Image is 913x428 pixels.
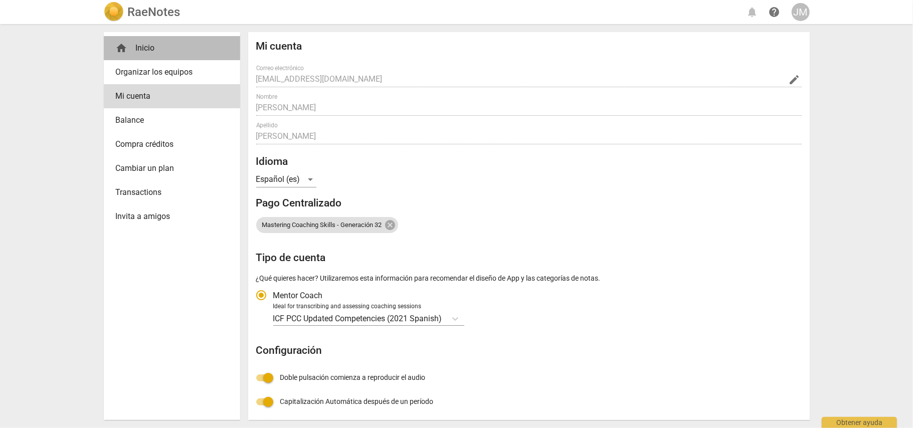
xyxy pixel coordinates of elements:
[256,222,388,229] span: Mastering Coaching Skills - Generación 32
[104,60,240,84] a: Organizar los equipos
[443,314,445,323] input: Ideal for transcribing and assessing coaching sessionsICF PCC Updated Competencies (2021 Spanish)
[273,313,442,324] p: ICF PCC Updated Competencies (2021 Spanish)
[256,40,802,53] h2: Mi cuenta
[116,138,220,150] span: Compra créditos
[116,90,220,102] span: Mi cuenta
[104,2,180,22] a: LogoRaeNotes
[116,210,220,223] span: Invita a amigos
[116,114,220,126] span: Balance
[256,171,316,187] div: Español (es)
[788,73,802,87] button: Change Email
[116,186,220,198] span: Transactions
[104,204,240,229] a: Invita a amigos
[256,122,278,128] label: Apellido
[256,197,802,209] h2: Pago Centralizado
[256,273,802,284] p: ¿Qué quieres hacer? Utilizaremos esta información para recomendar el diseño de App y las categorí...
[116,42,220,54] div: Inicio
[256,283,802,326] div: Tipo de cuenta
[128,5,180,19] h2: RaeNotes
[256,217,398,233] div: Mastering Coaching Skills - Generación 32
[116,162,220,174] span: Cambiar un plan
[104,156,240,180] a: Cambiar un plan
[104,36,240,60] div: Inicio
[766,3,784,21] a: Obtener ayuda
[256,94,277,100] label: Nombre
[273,302,799,311] div: Ideal for transcribing and assessing coaching sessions
[104,2,124,22] img: Logo
[822,417,897,428] div: Obtener ayuda
[104,132,240,156] a: Compra créditos
[256,252,802,264] h2: Tipo de cuenta
[769,6,781,18] span: help
[256,344,802,357] h2: Configuración
[280,396,434,407] span: Capitalización Automática después de un período
[116,66,220,78] span: Organizar los equipos
[256,65,304,71] label: Correo electrónico
[792,3,810,21] button: JM
[789,74,801,86] span: edit
[104,180,240,204] a: Transactions
[256,155,802,168] h2: Idioma
[104,84,240,108] a: Mi cuenta
[104,108,240,132] a: Balance
[280,372,426,383] span: Doble pulsación comienza a reproducir el audio
[273,290,323,301] span: Mentor Coach
[116,42,128,54] span: home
